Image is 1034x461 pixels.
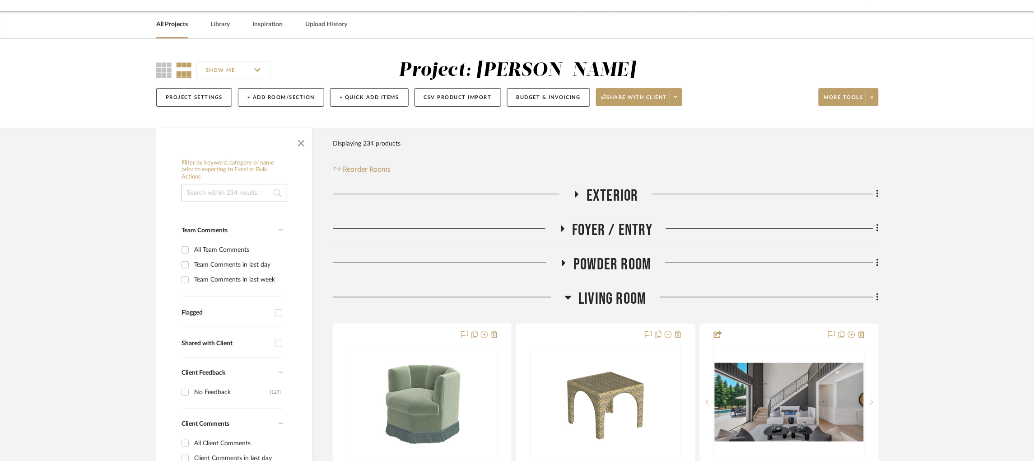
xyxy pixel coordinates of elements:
[549,346,662,459] img: Game Table
[194,385,270,400] div: No Feedback
[399,61,636,80] div: Project: [PERSON_NAME]
[292,132,310,151] button: Close
[587,186,638,206] span: Exterior
[182,227,228,234] span: Team Comments
[596,88,683,106] button: Share with client
[415,88,501,107] button: CSV Product Import
[573,255,651,274] span: Powder Room
[194,258,281,272] div: Team Comments in last day
[715,363,864,442] img: null
[182,421,229,427] span: Client Comments
[156,88,232,107] button: Project Settings
[824,94,863,108] span: More tools
[194,436,281,451] div: All Client Comments
[210,19,230,31] a: Library
[182,160,287,181] h6: Filter by keyword, category or name prior to exporting to Excel or Bulk Actions
[343,164,391,175] span: Reorder Rooms
[182,184,287,202] input: Search within 234 results
[182,370,225,376] span: Client Feedback
[270,385,281,400] div: (127)
[333,164,391,175] button: Reorder Rooms
[156,19,188,31] a: All Projects
[194,243,281,257] div: All Team Comments
[601,94,667,108] span: Share with client
[194,273,281,287] div: Team Comments in last week
[238,88,324,107] button: + Add Room/Section
[252,19,283,31] a: Inspiration
[819,88,879,106] button: More tools
[578,289,646,309] span: Living Room
[507,88,590,107] button: Budget & Invoicing
[333,135,401,153] div: Displaying 234 products
[573,221,653,240] span: Foyer / Entry
[182,309,270,317] div: Flagged
[330,88,409,107] button: + Quick Add Items
[305,19,347,31] a: Upload History
[182,340,270,348] div: Shared with Client
[366,346,479,459] img: Swivel Chair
